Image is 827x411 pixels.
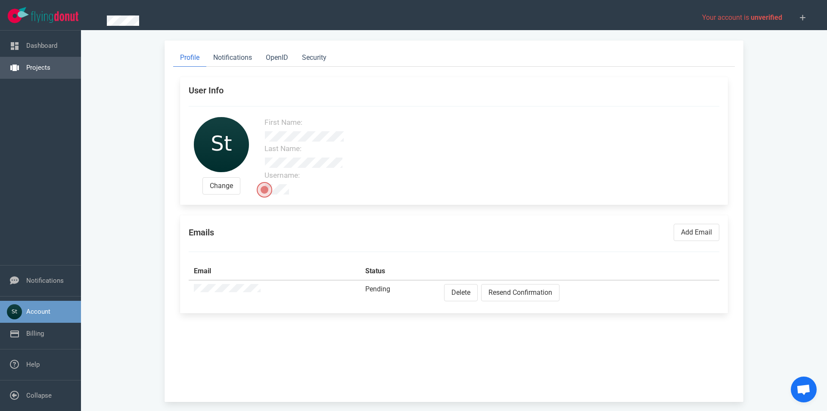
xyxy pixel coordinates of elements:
a: Collapse [26,392,52,399]
th: Status [360,263,439,280]
div: Emails [189,228,214,238]
span: Your account is [702,13,782,22]
div: First Name: [264,117,719,128]
a: Dashboard [26,42,57,49]
a: Help [26,361,40,368]
button: Delete [444,284,478,301]
div: Username: [264,170,719,181]
a: Notifications [206,49,259,67]
button: Resend Confirmation [481,284,560,301]
button: add email [674,224,719,241]
a: Projects [26,64,50,71]
a: Notifications [26,277,64,284]
span: pending [365,285,390,293]
a: OpenID [259,49,295,67]
a: Profile [173,49,206,67]
span: unverified [751,13,782,22]
div: Last Name: [264,143,719,155]
th: Email [189,263,360,280]
a: Billing [26,330,44,337]
button: Open the dialog [257,182,272,198]
button: Change [202,177,240,195]
div: User Info [189,86,719,96]
img: Flying Donut text logo [31,11,78,23]
img: Avatar [194,117,249,172]
a: Security [295,49,333,67]
div: Open chat [791,377,817,402]
a: Account [26,308,50,315]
